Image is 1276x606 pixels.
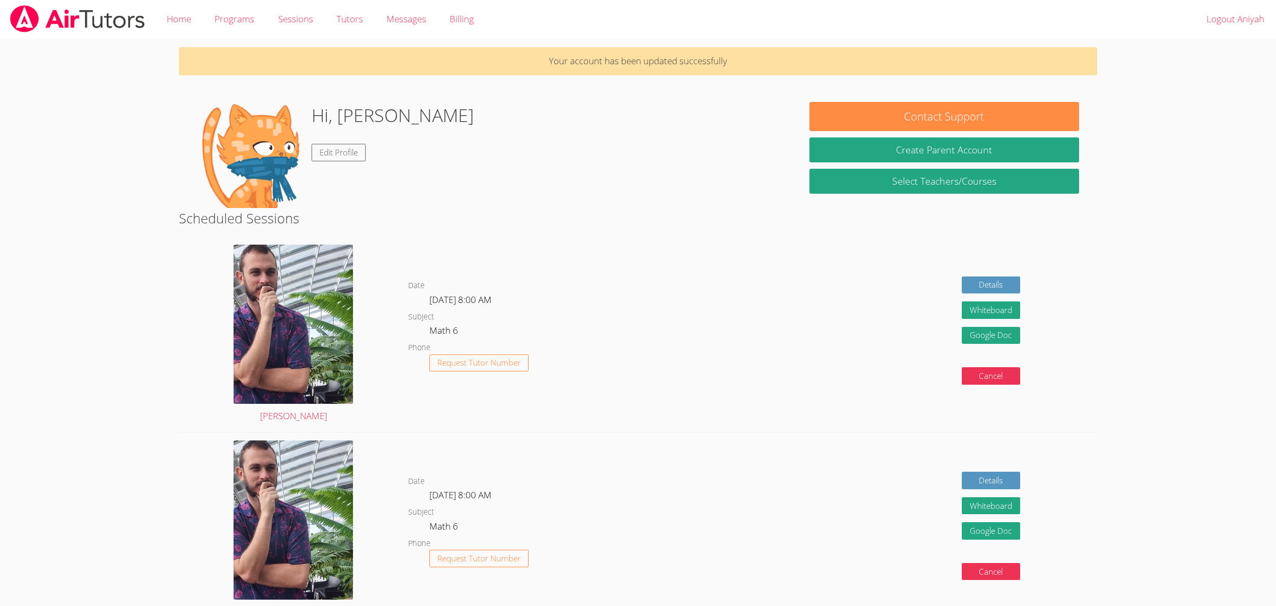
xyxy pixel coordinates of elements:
img: 20240721_091457.jpg [234,440,353,600]
span: Messages [386,13,426,25]
dt: Phone [408,537,430,550]
button: Cancel [962,563,1020,581]
p: Your account has been updated successfully [179,47,1098,75]
dt: Subject [408,310,434,324]
img: airtutors_banner-c4298cdbf04f3fff15de1276eac7730deb9818008684d7c2e4769d2f7ddbe033.png [9,5,146,32]
button: Request Tutor Number [429,354,529,372]
a: Details [962,472,1020,489]
button: Whiteboard [962,497,1020,515]
button: Whiteboard [962,301,1020,319]
button: Create Parent Account [809,137,1079,162]
a: Edit Profile [312,144,366,161]
button: Request Tutor Number [429,550,529,567]
dt: Subject [408,506,434,519]
img: default.png [197,102,303,208]
h2: Scheduled Sessions [179,208,1098,228]
img: 20240721_091457.jpg [234,245,353,404]
dt: Phone [408,341,430,354]
h1: Hi, [PERSON_NAME] [312,102,474,129]
span: Request Tutor Number [437,359,521,367]
span: [DATE] 8:00 AM [429,489,492,501]
a: Select Teachers/Courses [809,169,1079,194]
a: Details [962,276,1020,294]
button: Contact Support [809,102,1079,131]
dd: Math 6 [429,519,460,537]
a: Google Doc [962,522,1020,540]
a: [PERSON_NAME] [234,245,353,424]
dt: Date [408,475,425,488]
button: Cancel [962,367,1020,385]
span: [DATE] 8:00 AM [429,293,492,306]
span: Request Tutor Number [437,555,521,562]
a: Google Doc [962,327,1020,344]
dd: Math 6 [429,323,460,341]
dt: Date [408,279,425,292]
